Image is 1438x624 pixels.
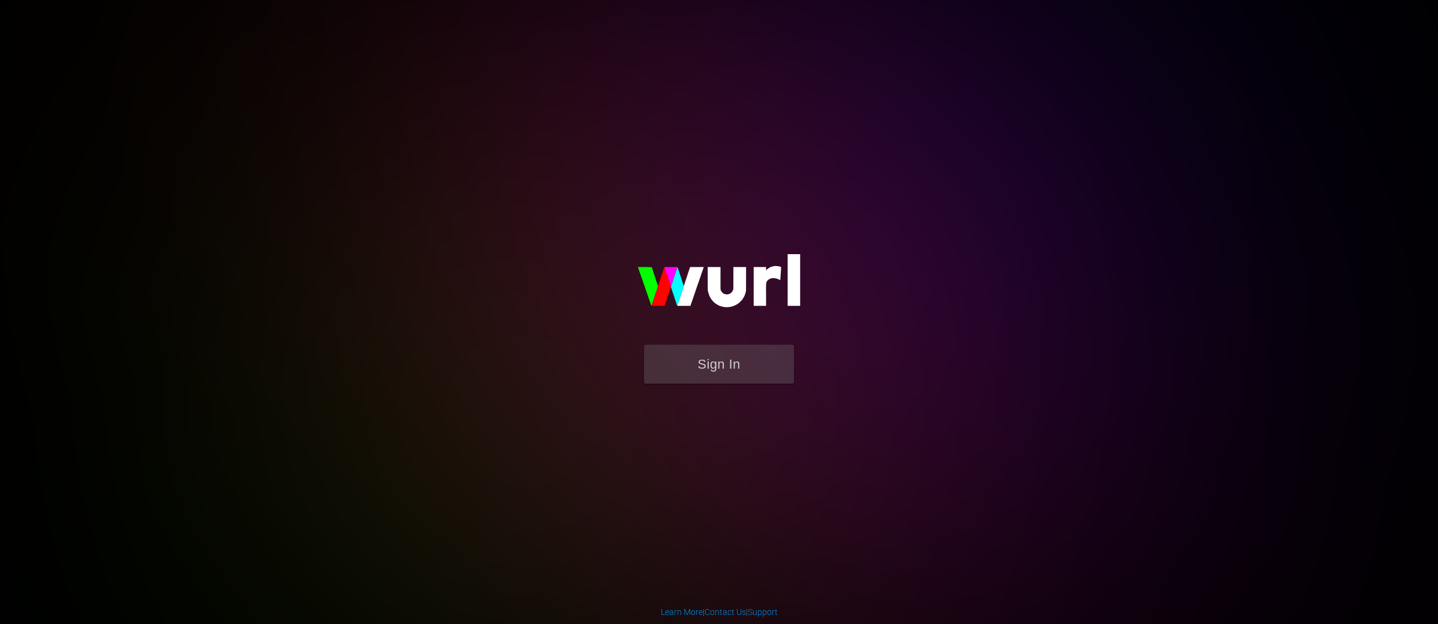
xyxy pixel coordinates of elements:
img: wurl-logo-on-black-223613ac3d8ba8fe6dc639794a292ebdb59501304c7dfd60c99c58986ef67473.svg [599,228,839,345]
button: Sign In [644,345,794,384]
a: Contact Us [705,607,746,617]
a: Learn More [661,607,703,617]
div: | | [661,606,778,618]
a: Support [748,607,778,617]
